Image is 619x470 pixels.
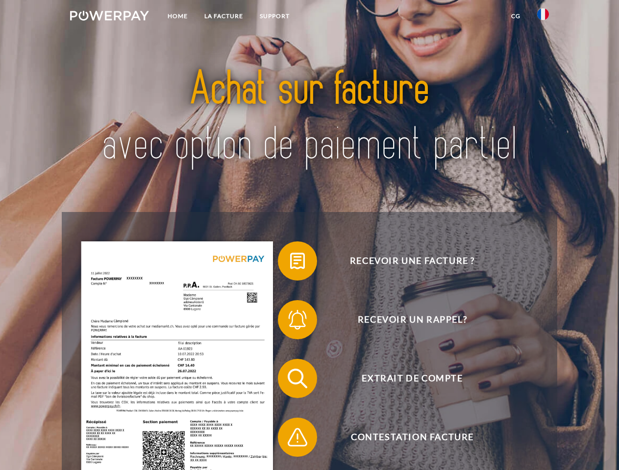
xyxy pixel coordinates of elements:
[285,307,310,332] img: qb_bell.svg
[537,8,549,20] img: fr
[285,249,310,273] img: qb_bill.svg
[251,7,298,25] a: Support
[70,11,149,21] img: logo-powerpay-white.svg
[292,300,532,339] span: Recevoir un rappel?
[196,7,251,25] a: LA FACTURE
[94,47,525,188] img: title-powerpay_fr.svg
[278,241,533,281] button: Recevoir une facture ?
[292,359,532,398] span: Extrait de compte
[285,425,310,449] img: qb_warning.svg
[292,241,532,281] span: Recevoir une facture ?
[159,7,196,25] a: Home
[292,418,532,457] span: Contestation Facture
[503,7,529,25] a: CG
[278,300,533,339] button: Recevoir un rappel?
[580,431,611,462] iframe: Button to launch messaging window
[278,418,533,457] button: Contestation Facture
[278,359,533,398] button: Extrait de compte
[285,366,310,391] img: qb_search.svg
